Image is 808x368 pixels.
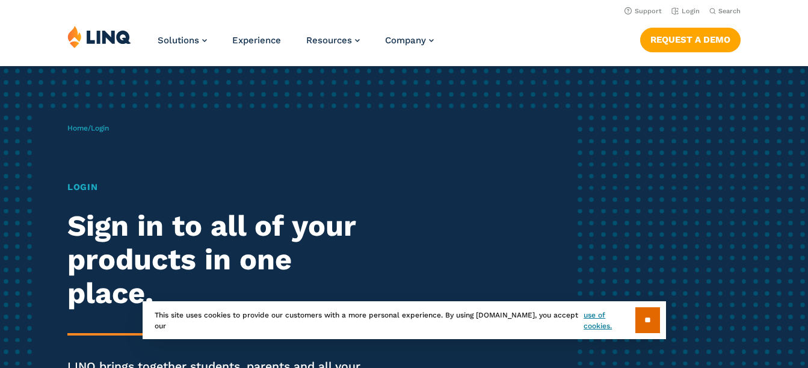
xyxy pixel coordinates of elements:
div: This site uses cookies to provide our customers with a more personal experience. By using [DOMAIN... [143,301,666,339]
h1: Login [67,180,378,194]
a: Support [625,7,662,15]
a: Company [385,35,434,46]
span: Company [385,35,426,46]
h2: Sign in to all of your products in one place. [67,209,378,310]
span: Resources [306,35,352,46]
a: Login [671,7,700,15]
button: Open Search Bar [709,7,741,16]
img: LINQ | K‑12 Software [67,25,131,48]
nav: Button Navigation [640,25,741,52]
span: / [67,124,109,132]
a: Solutions [158,35,207,46]
a: Experience [232,35,281,46]
a: Request a Demo [640,28,741,52]
nav: Primary Navigation [158,25,434,65]
span: Search [718,7,741,15]
a: use of cookies. [584,310,635,331]
span: Login [91,124,109,132]
a: Resources [306,35,360,46]
span: Solutions [158,35,199,46]
a: Home [67,124,88,132]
